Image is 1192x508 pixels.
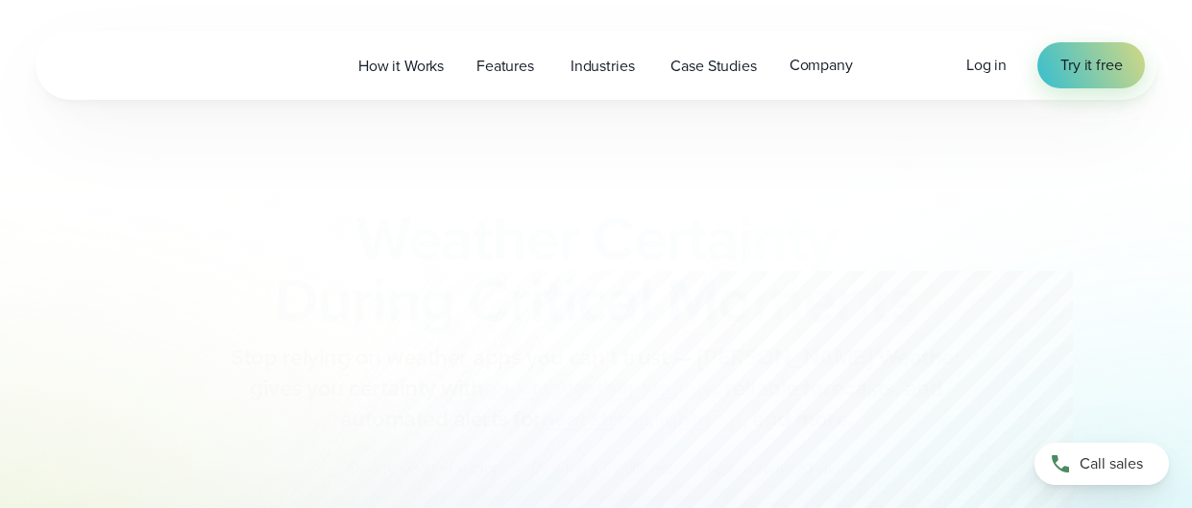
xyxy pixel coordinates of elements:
a: Try it free [1037,42,1145,88]
a: Log in [966,54,1007,77]
span: Call sales [1080,452,1143,475]
span: Industries [571,55,635,78]
a: Call sales [1034,443,1169,485]
span: Case Studies [670,55,756,78]
span: How it Works [358,55,444,78]
span: Company [790,54,853,77]
span: Features [476,55,534,78]
a: Case Studies [654,46,772,85]
span: Log in [966,54,1007,76]
span: Try it free [1060,54,1122,77]
a: How it Works [342,46,460,85]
